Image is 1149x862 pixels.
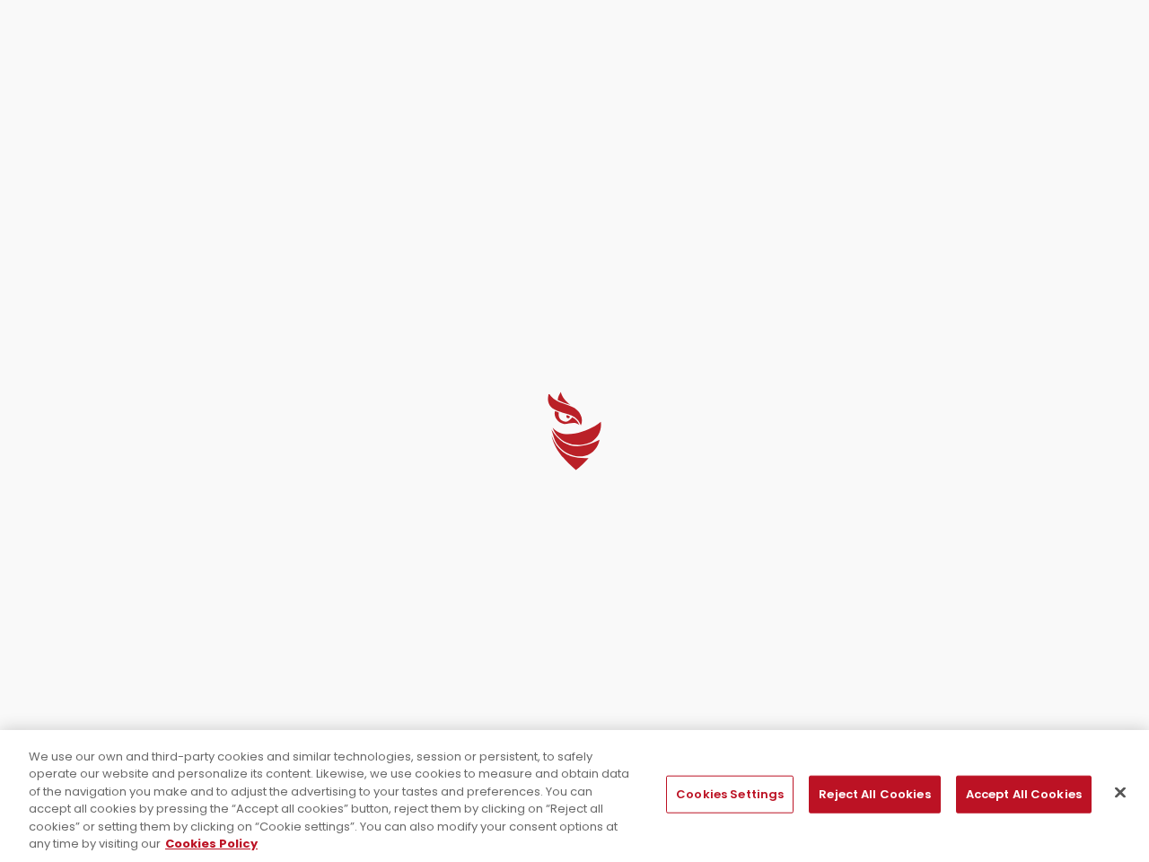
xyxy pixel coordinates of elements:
[809,776,940,814] button: Reject All Cookies
[29,748,632,853] div: We use our own and third-party cookies and similar technologies, session or persistent, to safely...
[1101,773,1140,813] button: Close
[165,835,258,852] a: More information about your privacy, opens in a new tab
[666,776,794,814] button: Cookies Settings, Opens the preference center dialog
[956,776,1092,814] button: Accept All Cookies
